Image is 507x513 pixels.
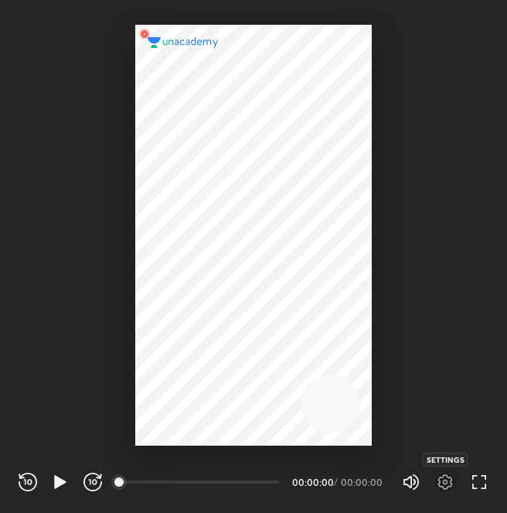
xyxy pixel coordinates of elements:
[135,25,154,43] img: wMgqJGBwKWe8AAAAABJRU5ErkJggg==
[423,453,468,467] div: Settings
[334,477,338,487] div: /
[292,477,331,487] div: 00:00:00
[341,477,383,487] div: 00:00:00
[148,37,219,48] img: logo.2a7e12a2.svg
